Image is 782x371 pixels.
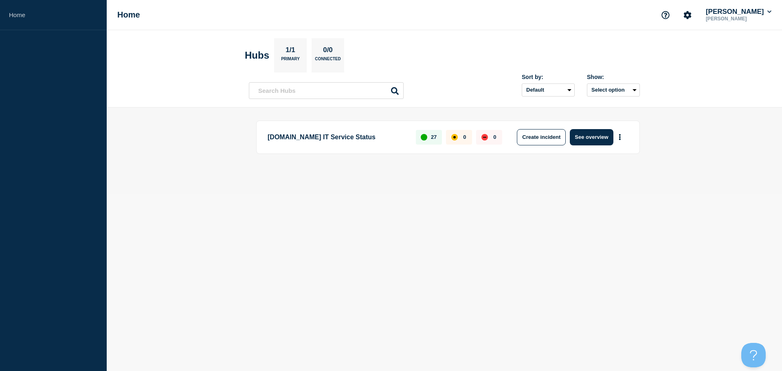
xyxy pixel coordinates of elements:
[570,129,613,145] button: See overview
[493,134,496,140] p: 0
[517,129,566,145] button: Create incident
[704,8,773,16] button: [PERSON_NAME]
[421,134,427,140] div: up
[249,82,404,99] input: Search Hubs
[657,7,674,24] button: Support
[615,130,625,145] button: More actions
[283,46,299,57] p: 1/1
[320,46,336,57] p: 0/0
[704,16,773,22] p: [PERSON_NAME]
[522,83,575,97] select: Sort by
[522,74,575,80] div: Sort by:
[679,7,696,24] button: Account settings
[741,343,766,367] iframe: Help Scout Beacon - Open
[281,57,300,65] p: Primary
[451,134,458,140] div: affected
[587,74,640,80] div: Show:
[268,129,406,145] p: [DOMAIN_NAME] IT Service Status
[463,134,466,140] p: 0
[431,134,437,140] p: 27
[315,57,340,65] p: Connected
[481,134,488,140] div: down
[245,50,269,61] h2: Hubs
[587,83,640,97] button: Select option
[117,10,140,20] h1: Home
